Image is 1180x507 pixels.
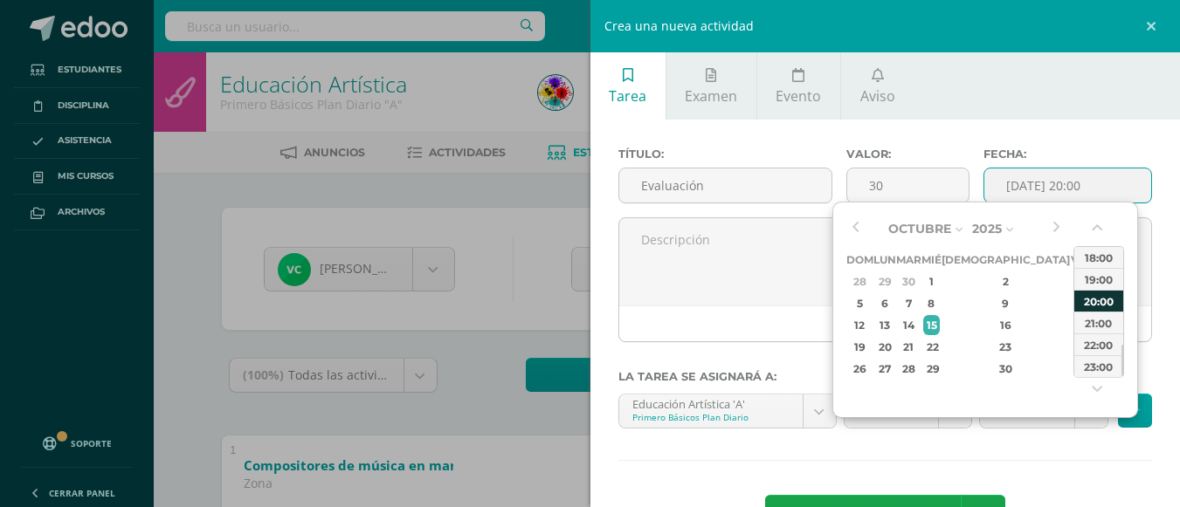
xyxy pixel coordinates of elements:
[972,221,1002,236] span: 2025
[955,271,1058,291] div: 2
[1074,268,1123,290] div: 19:00
[1074,333,1123,355] div: 22:00
[955,293,1058,313] div: 9
[1072,315,1087,335] div: 17
[1070,249,1090,271] th: Vie
[955,337,1058,357] div: 23
[847,168,969,202] input: Puntos máximos
[899,293,919,313] div: 7
[921,249,942,271] th: Mié
[888,221,951,236] span: Octubre
[875,359,894,379] div: 27
[942,249,1070,271] th: [DEMOGRAPHIC_DATA]
[875,293,894,313] div: 6
[776,86,821,106] span: Evento
[1074,290,1123,312] div: 20:00
[632,394,790,411] div: Educación Artística 'A'
[899,315,919,335] div: 14
[923,337,939,357] div: 22
[590,52,666,120] a: Tarea
[666,52,756,120] a: Examen
[899,337,919,357] div: 21
[619,394,836,428] a: Educación Artística 'A'Primero Básicos Plan Diario
[1072,337,1087,357] div: 24
[873,249,896,271] th: Lun
[757,52,840,120] a: Evento
[875,337,894,357] div: 20
[609,86,646,106] span: Tarea
[955,359,1058,379] div: 30
[849,293,871,313] div: 5
[1074,355,1123,377] div: 23:00
[923,315,939,335] div: 15
[983,147,1152,161] label: Fecha:
[860,86,895,106] span: Aviso
[849,271,871,291] div: 28
[923,293,939,313] div: 8
[619,168,832,202] input: Título
[618,147,832,161] label: Título:
[849,359,871,379] div: 26
[1072,271,1087,291] div: 3
[685,86,737,106] span: Examen
[1074,312,1123,333] div: 21:00
[899,359,919,379] div: 28
[846,249,873,271] th: Dom
[984,168,1151,202] input: Fecha de entrega
[955,315,1058,335] div: 16
[849,315,871,335] div: 12
[618,370,1153,383] label: La tarea se asignará a:
[849,337,871,357] div: 19
[896,249,921,271] th: Mar
[875,315,894,335] div: 13
[841,52,914,120] a: Aviso
[846,147,970,161] label: Valor:
[923,359,939,379] div: 29
[923,271,939,291] div: 1
[632,411,790,423] div: Primero Básicos Plan Diario
[1072,293,1087,313] div: 10
[899,271,919,291] div: 30
[875,271,894,291] div: 29
[1072,359,1087,379] div: 31
[1074,246,1123,268] div: 18:00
